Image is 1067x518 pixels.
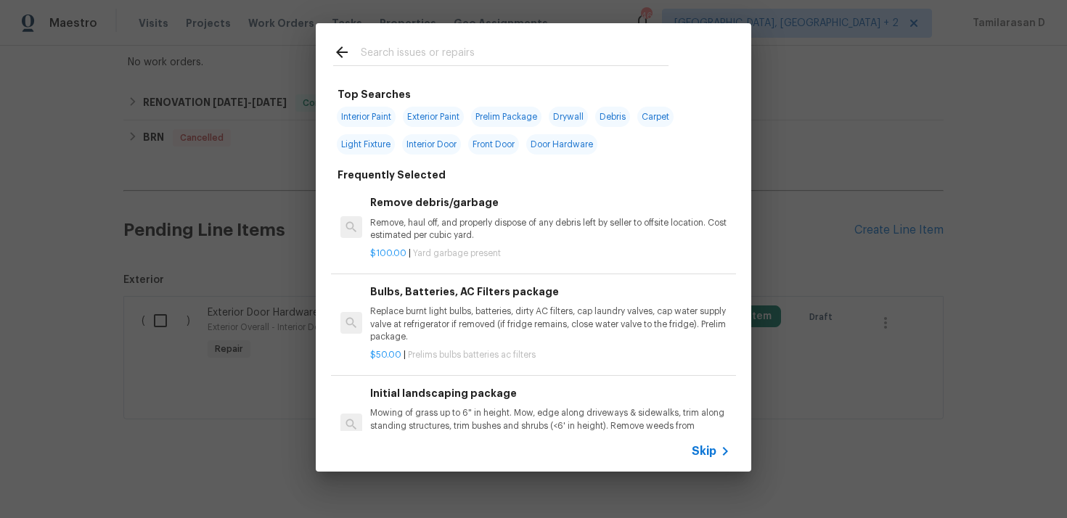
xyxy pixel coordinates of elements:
[595,107,630,127] span: Debris
[637,107,674,127] span: Carpet
[413,249,501,258] span: Yard garbage present
[526,134,597,155] span: Door Hardware
[370,350,401,359] span: $50.00
[370,249,406,258] span: $100.00
[403,107,464,127] span: Exterior Paint
[370,247,730,260] p: |
[692,444,716,459] span: Skip
[370,385,730,401] h6: Initial landscaping package
[471,107,541,127] span: Prelim Package
[370,194,730,210] h6: Remove debris/garbage
[402,134,461,155] span: Interior Door
[337,134,395,155] span: Light Fixture
[549,107,588,127] span: Drywall
[370,305,730,342] p: Replace burnt light bulbs, batteries, dirty AC filters, cap laundry valves, cap water supply valv...
[408,350,536,359] span: Prelims bulbs batteries ac filters
[370,349,730,361] p: |
[370,407,730,444] p: Mowing of grass up to 6" in height. Mow, edge along driveways & sidewalks, trim along standing st...
[337,107,396,127] span: Interior Paint
[370,284,730,300] h6: Bulbs, Batteries, AC Filters package
[370,217,730,242] p: Remove, haul off, and properly dispose of any debris left by seller to offsite location. Cost est...
[338,86,411,102] h6: Top Searches
[361,44,669,65] input: Search issues or repairs
[468,134,519,155] span: Front Door
[338,167,446,183] h6: Frequently Selected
